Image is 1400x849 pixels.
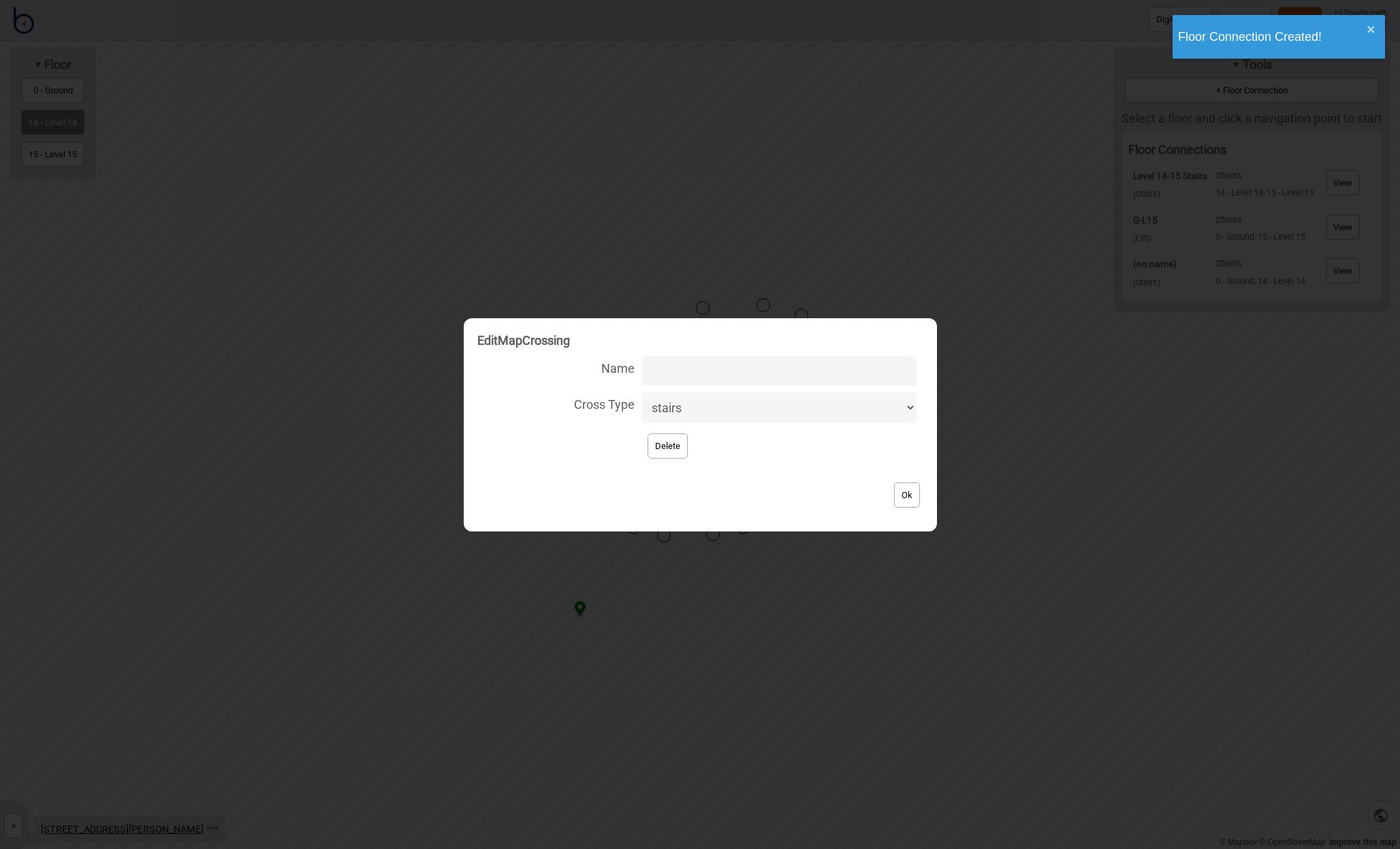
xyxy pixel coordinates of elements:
input: Name [641,356,916,386]
span: Name [477,353,635,381]
button: Delete [648,433,688,459]
span: Cross Type [477,389,635,417]
span: Map [498,333,522,348]
button: Ok [894,482,920,508]
strong: Edit Crossing [477,333,570,348]
button: close [1367,24,1376,37]
select: Cross Type [641,392,916,423]
div: Floor Connection Created! [1178,25,1363,49]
